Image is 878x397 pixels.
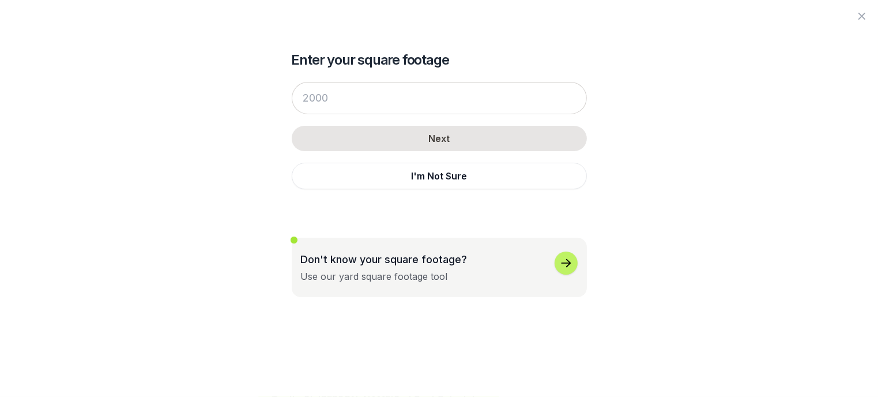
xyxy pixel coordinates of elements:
input: 2000 [292,82,587,114]
p: Don't know your square footage? [301,252,468,267]
button: I'm Not Sure [292,163,587,189]
div: Use our yard square footage tool [301,269,448,283]
button: Next [292,126,587,151]
button: Don't know your square footage?Use our yard square footage tool [292,238,587,297]
h2: Enter your square footage [292,51,587,69]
